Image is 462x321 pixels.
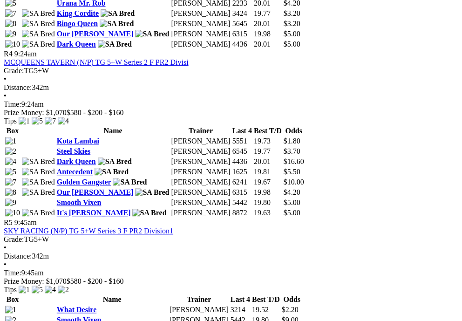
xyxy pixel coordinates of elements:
[67,109,124,116] span: $580 - $200 - $160
[5,147,16,156] img: 2
[251,295,280,304] th: Best T/D
[170,9,231,18] td: [PERSON_NAME]
[4,75,7,83] span: •
[4,83,32,91] span: Distance:
[4,50,13,58] span: R4
[4,252,32,260] span: Distance:
[57,306,96,314] a: What Desire
[4,252,458,260] div: 342m
[4,269,458,277] div: 9:45am
[22,168,55,176] img: SA Bred
[4,269,21,277] span: Time:
[4,286,17,294] span: Tips
[95,168,129,176] img: SA Bred
[22,178,55,186] img: SA Bred
[253,137,282,146] td: 19.73
[4,235,458,244] div: TG5+W
[231,137,252,146] td: 5551
[251,305,280,314] td: 19.52
[135,30,169,38] img: SA Bred
[22,157,55,166] img: SA Bred
[283,157,304,165] span: $16.60
[231,157,252,166] td: 4436
[169,305,229,314] td: [PERSON_NAME]
[57,188,134,196] a: Our [PERSON_NAME]
[5,198,16,207] img: 9
[5,9,16,18] img: 7
[57,40,96,48] a: Dark Queen
[4,58,188,66] a: MCQUEENS TAVERN (N/P) TG 5+W Series 2 F PR2 Divisi
[253,198,282,207] td: 19.80
[57,30,134,38] a: Our [PERSON_NAME]
[19,286,30,294] img: 1
[231,167,252,177] td: 1625
[56,126,170,136] th: Name
[170,167,231,177] td: [PERSON_NAME]
[57,147,90,155] a: Steel Skies
[4,260,7,268] span: •
[58,117,69,125] img: 4
[57,168,93,176] a: Antecedent
[253,9,282,18] td: 19.77
[22,30,55,38] img: SA Bred
[170,126,231,136] th: Trainer
[253,29,282,39] td: 19.98
[32,117,43,125] img: 5
[283,147,300,155] span: $3.70
[45,117,56,125] img: 7
[14,219,37,226] span: 9:45am
[283,9,300,17] span: $3.20
[19,117,30,125] img: 1
[98,40,132,48] img: SA Bred
[100,20,134,28] img: SA Bred
[253,188,282,197] td: 19.98
[169,295,229,304] th: Trainer
[283,168,300,176] span: $5.50
[231,198,252,207] td: 5442
[22,9,55,18] img: SA Bred
[170,147,231,156] td: [PERSON_NAME]
[4,67,458,75] div: TG5+W
[5,168,16,176] img: 5
[231,19,252,28] td: 5645
[170,178,231,187] td: [PERSON_NAME]
[4,244,7,252] span: •
[4,227,173,235] a: SKY RACING (N/P) TG 5+W Series 3 F PR2 Division1
[56,295,168,304] th: Name
[5,137,16,145] img: 1
[170,157,231,166] td: [PERSON_NAME]
[22,20,55,28] img: SA Bred
[132,209,166,217] img: SA Bred
[230,295,251,304] th: Last 4
[57,209,131,217] a: It's [PERSON_NAME]
[5,157,16,166] img: 4
[231,40,252,49] td: 4436
[4,92,7,100] span: •
[113,178,147,186] img: SA Bred
[98,157,132,166] img: SA Bred
[57,137,99,145] a: Kota Lambai
[57,198,102,206] a: Smooth Vixen
[231,147,252,156] td: 6545
[283,198,300,206] span: $5.00
[57,157,96,165] a: Dark Queen
[283,178,304,186] span: $10.00
[5,40,20,48] img: 10
[14,50,37,58] span: 9:24am
[101,9,135,18] img: SA Bred
[4,117,17,125] span: Tips
[170,40,231,49] td: [PERSON_NAME]
[4,109,458,117] div: Prize Money: $1,070
[231,126,252,136] th: Last 4
[253,147,282,156] td: 19.77
[283,137,300,145] span: $1.80
[281,295,303,304] th: Odds
[4,235,24,243] span: Grade:
[282,306,299,314] span: $2.20
[22,209,55,217] img: SA Bred
[4,219,13,226] span: R5
[57,20,98,27] a: Bingo Queen
[283,30,300,38] span: $5.00
[231,9,252,18] td: 3424
[283,209,300,217] span: $5.00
